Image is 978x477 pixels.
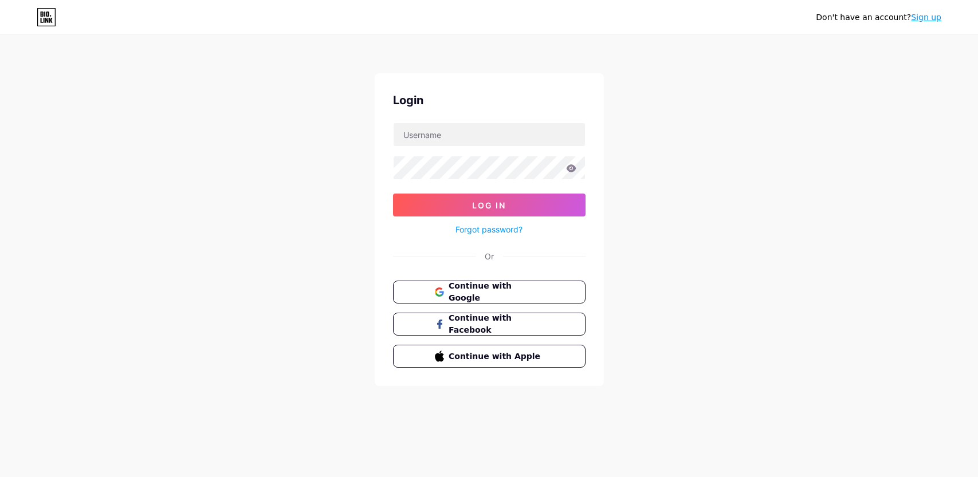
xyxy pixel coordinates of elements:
button: Continue with Google [393,281,586,303]
span: Continue with Apple [449,350,543,362]
button: Log In [393,194,586,216]
div: Login [393,92,586,109]
a: Forgot password? [455,223,523,235]
span: Continue with Google [449,280,543,304]
button: Continue with Facebook [393,313,586,336]
span: Continue with Facebook [449,312,543,336]
a: Sign up [911,13,941,22]
div: Don't have an account? [816,11,941,23]
button: Continue with Apple [393,345,586,368]
input: Username [394,123,585,146]
div: Or [485,250,494,262]
span: Log In [472,200,506,210]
